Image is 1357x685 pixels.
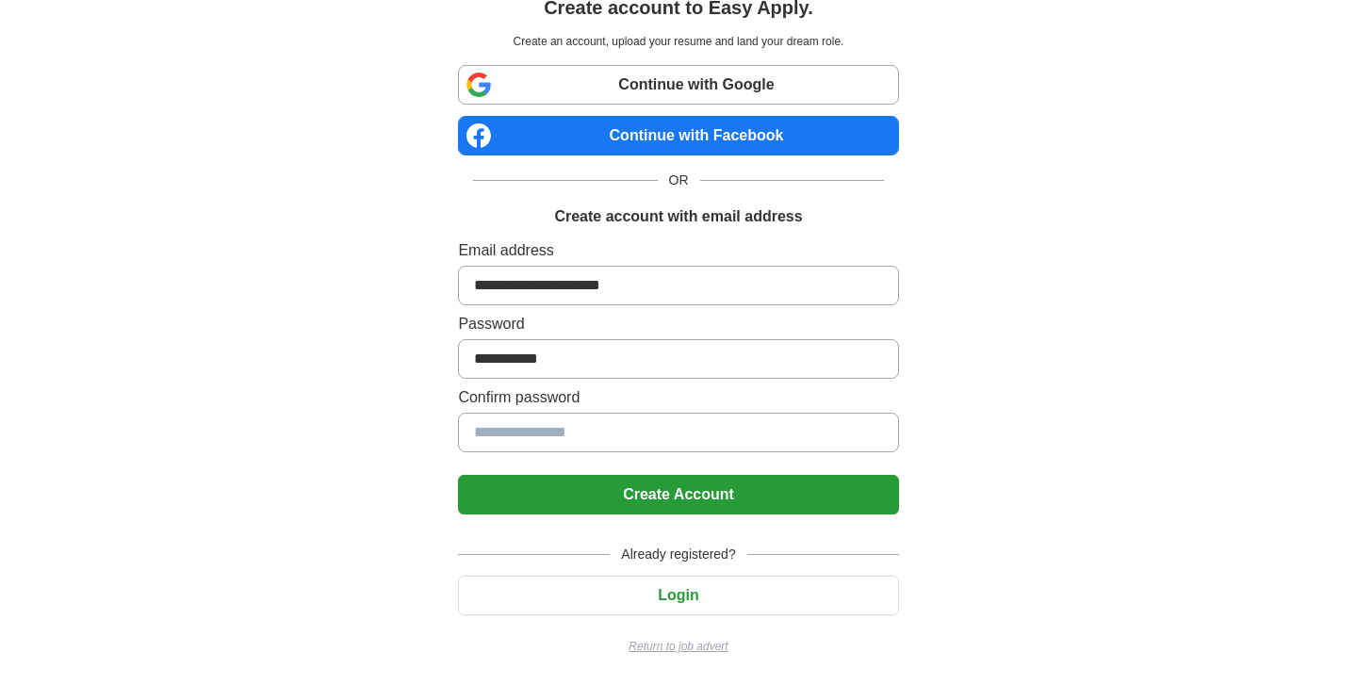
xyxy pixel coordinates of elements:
button: Create Account [458,475,898,514]
h1: Create account with email address [554,205,802,228]
label: Confirm password [458,386,898,409]
p: Create an account, upload your resume and land your dream role. [462,33,894,50]
a: Continue with Facebook [458,116,898,155]
a: Return to job advert [458,638,898,655]
a: Continue with Google [458,65,898,105]
label: Password [458,313,898,335]
span: Already registered? [610,545,746,564]
button: Login [458,576,898,615]
span: OR [658,171,700,190]
label: Email address [458,239,898,262]
a: Login [458,587,898,603]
